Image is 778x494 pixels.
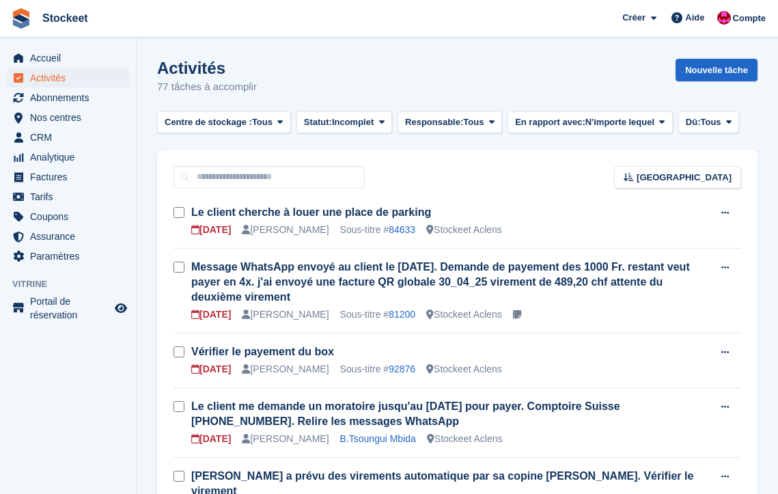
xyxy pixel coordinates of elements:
div: [PERSON_NAME] [242,362,329,376]
a: B.Tsoungui Mbida [340,433,416,444]
button: En rapport avec: N'importe lequel [508,111,673,134]
span: Centre de stockage : [165,115,252,129]
a: Le client me demande un moratoire jusqu'au [DATE] pour payer. Comptoire Suisse [PHONE_NUMBER]. Re... [191,400,620,427]
a: menu [7,68,129,87]
a: 81200 [389,309,415,320]
h1: Activités [157,59,257,77]
div: [DATE] [191,432,231,446]
button: Centre de stockage : Tous [157,111,291,134]
span: Tarifs [30,187,112,206]
div: Sous-titre # [340,307,416,322]
a: menu [7,108,129,127]
button: Statut: Incomplet [296,111,392,134]
span: Coupons [30,207,112,226]
div: Sous-titre # [340,362,416,376]
span: Accueil [30,49,112,68]
a: menu [7,227,129,246]
span: Compte [733,12,766,25]
span: Tous [463,115,484,129]
span: Nos centres [30,108,112,127]
div: Stockeet Aclens [426,223,502,237]
a: menu [7,128,129,147]
div: Stockeet Aclens [427,432,503,446]
a: 92876 [389,363,415,374]
img: stora-icon-8386f47178a22dfd0bd8f6a31ec36ba5ce8667c1dd55bd0f319d3a0aa187defe.svg [11,8,31,29]
span: Abonnements [30,88,112,107]
a: Stockeet [37,7,94,29]
span: Tous [252,115,273,129]
div: Sous-titre # [340,223,416,237]
span: Vitrine [12,277,136,291]
a: menu [7,49,129,68]
span: En rapport avec: [515,115,585,129]
span: Activités [30,68,112,87]
img: Valentin BURDET [717,11,731,25]
a: menu [7,167,129,187]
a: menu [7,207,129,226]
span: Créer [622,11,645,25]
span: Portail de réservation [30,294,112,322]
a: Boutique d'aperçu [113,300,129,316]
span: Dû: [686,115,701,129]
span: Assurance [30,227,112,246]
a: menu [7,294,129,322]
a: 84633 [389,224,415,235]
span: Paramètres [30,247,112,266]
p: 77 tâches à accomplir [157,79,257,95]
a: Nouvelle tâche [676,59,758,81]
a: menu [7,88,129,107]
div: [PERSON_NAME] [242,432,329,446]
div: [DATE] [191,362,231,376]
span: Tous [700,115,721,129]
div: [PERSON_NAME] [242,223,329,237]
button: Responsable: Tous [398,111,502,134]
span: Incomplet [332,115,374,129]
span: Statut: [304,115,332,129]
span: Responsable: [405,115,463,129]
span: Factures [30,167,112,187]
span: Aide [685,11,704,25]
span: N'importe lequel [585,115,654,129]
span: CRM [30,128,112,147]
div: [DATE] [191,307,231,322]
span: Analytique [30,148,112,167]
a: menu [7,247,129,266]
a: Vérifier le payement du box [191,346,334,357]
a: menu [7,148,129,167]
div: [DATE] [191,223,231,237]
span: [GEOGRAPHIC_DATA] [637,171,732,184]
div: Stockeet Aclens [426,307,502,322]
div: Stockeet Aclens [426,362,502,376]
a: Message WhatsApp envoyé au client le [DATE]. Demande de payement des 1000 Fr. restant veut payer ... [191,261,690,303]
div: [PERSON_NAME] [242,307,329,322]
a: menu [7,187,129,206]
button: Dû: Tous [678,111,740,134]
a: Le client cherche à louer une place de parking [191,206,431,218]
